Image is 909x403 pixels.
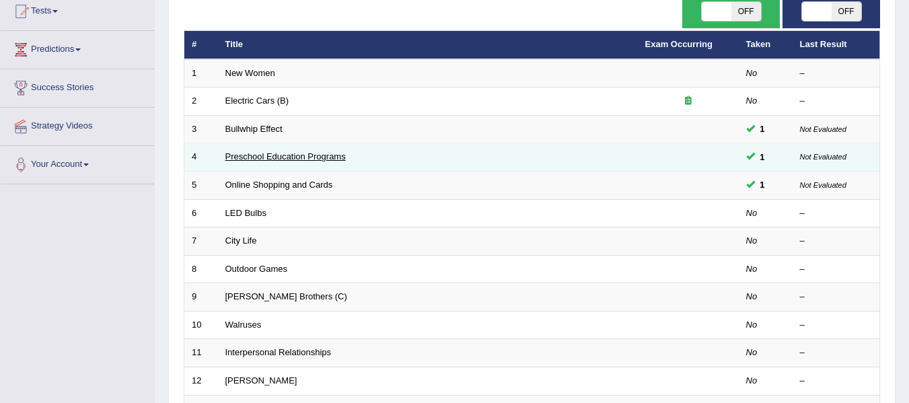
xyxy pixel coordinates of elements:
a: [PERSON_NAME] Brothers (C) [225,291,347,301]
a: Online Shopping and Cards [225,180,333,190]
span: You can still take this question [755,150,770,164]
em: No [746,208,758,218]
span: OFF [832,2,861,21]
a: Walruses [225,320,262,330]
a: [PERSON_NAME] [225,375,297,386]
div: – [800,319,873,332]
a: Bullwhip Effect [225,124,283,134]
td: 4 [184,143,218,172]
td: 9 [184,283,218,312]
div: – [800,207,873,220]
td: 3 [184,115,218,143]
em: No [746,347,758,357]
a: LED Bulbs [225,208,266,218]
td: 10 [184,311,218,339]
em: No [746,375,758,386]
a: Exam Occurring [645,39,713,49]
div: – [800,67,873,80]
a: Your Account [1,146,154,180]
td: 8 [184,255,218,283]
small: Not Evaluated [800,153,846,161]
td: 7 [184,227,218,256]
td: 12 [184,367,218,395]
a: Success Stories [1,69,154,103]
a: Strategy Videos [1,108,154,141]
td: 5 [184,172,218,200]
th: Last Result [793,31,880,59]
small: Not Evaluated [800,125,846,133]
a: Outdoor Games [225,264,288,274]
em: No [746,96,758,106]
div: – [800,95,873,108]
em: No [746,235,758,246]
div: – [800,263,873,276]
span: You can still take this question [755,178,770,192]
a: Predictions [1,31,154,65]
td: 6 [184,199,218,227]
em: No [746,320,758,330]
th: Taken [739,31,793,59]
span: OFF [731,2,761,21]
a: New Women [225,68,275,78]
td: 11 [184,339,218,367]
a: Electric Cars (B) [225,96,289,106]
th: # [184,31,218,59]
small: Not Evaluated [800,181,846,189]
th: Title [218,31,638,59]
div: – [800,346,873,359]
div: Exam occurring question [645,95,731,108]
em: No [746,291,758,301]
a: City Life [225,235,257,246]
div: – [800,291,873,303]
div: – [800,375,873,388]
div: – [800,235,873,248]
span: You can still take this question [755,122,770,136]
td: 2 [184,87,218,116]
a: Preschool Education Programs [225,151,346,161]
em: No [746,68,758,78]
a: Interpersonal Relationships [225,347,332,357]
em: No [746,264,758,274]
td: 1 [184,59,218,87]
